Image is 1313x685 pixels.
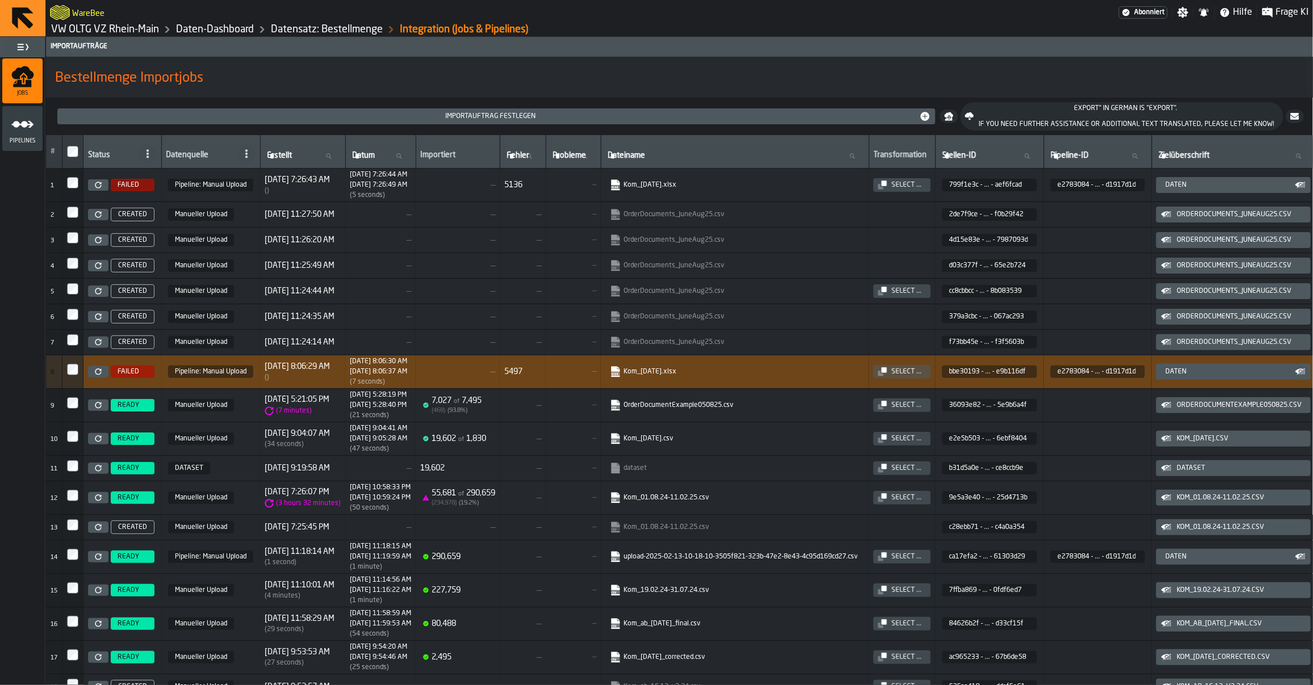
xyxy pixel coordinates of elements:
[118,494,139,502] span: READY
[942,208,1037,221] span: 2de7f9ce-0424-4de5-b436-4aa2f0b29f42
[887,435,926,443] div: Select ...
[51,148,55,156] span: #
[942,651,1037,663] span: ac965233-9028-4ae6-a00c-78e567b6de58
[1172,464,1306,472] div: dataset
[960,102,1283,131] button: button-Export" in German is "Export". If you need further assistance or additional text translate...
[118,553,139,561] span: READY
[942,399,1037,411] span: 36093e82-bb6e-4a71-ad8a-3b4d5e9b6a4f
[1119,6,1168,19] div: Menü-Abonnement
[67,283,78,295] input: InputCheckbox-label-react-aria1698275491-:r75:
[887,287,926,295] div: Select ...
[504,287,541,296] span: —
[942,584,1037,596] span: 7ffba869-b1a3-472c-b5da-b9590fdf6ed7
[350,181,407,189] div: Completed at 1754890009665
[118,262,147,270] span: CREATED
[1156,397,1311,413] button: button-OrderDocumentExample050825.csv
[67,616,78,627] input: InputCheckbox-label-react-aria1698275491-:r7g:
[873,550,931,564] button: button-Select ...
[271,23,383,36] a: link-to-/wh/i/44979e6c-6f66-405e-9874-c1e29f02a54a/data/orders/
[974,104,1279,128] div: Export" in German is "Export". If you need further assistance or additional text translated, plea...
[942,310,1037,323] span: 379a3cbc-312c-4d3b-89c4-2d37067ac293
[2,39,43,55] label: button-toggle-Vollständiges Menü umschalten
[887,181,926,189] div: Select ...
[608,549,862,565] span: upload-2025-02-13-10-18-10-3505f821-323b-47e2-8e43-4c95d169cd27.csv
[550,211,596,218] span: —
[550,236,596,244] span: —
[550,262,596,270] span: —
[873,583,931,597] button: button-Select ...
[420,236,495,245] span: —
[265,175,330,184] span: [DATE] 7:26:43 AM
[67,232,78,243] label: InputCheckbox-label-react-aria1698275491-:r73:
[610,366,858,377] a: link-to-https://import.app.warebee.com/bbe30193-3647-4599-b36e-ada4e9b116df/input/input.csv?X-Amz...
[1156,258,1311,274] button: button-OrderDocuments_JuneAug25.csv
[1276,6,1308,19] span: Frage KI
[118,523,147,531] span: CREATED
[608,460,862,476] span: dataset
[118,435,139,443] span: READY
[873,398,931,412] button: button-Select ...
[1134,9,1165,16] span: Abonniert
[1286,110,1304,123] button: button-
[108,550,157,563] a: READY
[550,287,596,295] span: —
[67,309,78,320] input: InputCheckbox-label-react-aria1698275491-:r76:
[942,521,1037,533] span: c28ebb71-95d2-47f2-a9d1-fc26c4a0a354
[350,338,411,347] span: —
[504,210,541,219] span: —
[2,106,43,152] li: menu Pipelines
[553,151,587,160] span: label
[1172,523,1306,531] div: Kom_01.08.24-11.02.25.csv
[168,491,234,504] span: Manueller Upload
[51,23,159,36] a: link-to-/wh/i/44979e6c-6f66-405e-9874-c1e29f02a54a
[504,236,541,245] span: —
[610,285,858,297] a: link-to-null
[1161,553,1295,561] div: Daten
[51,212,54,218] span: 2
[550,181,596,189] span: —
[67,519,78,531] label: InputCheckbox-label-react-aria1698275491-:r7d:
[67,649,78,661] input: InputCheckbox-label-react-aria1698275491-:r7h:
[1156,460,1311,476] button: button-dataset
[873,617,931,631] button: button-Select ...
[1156,649,1311,665] button: button-Kom_06.02.25_corrected.csv
[608,258,862,274] span: OrderDocuments_JuneAug25.csv
[67,490,78,501] label: InputCheckbox-label-react-aria1698275491-:r7c:
[67,460,78,472] input: InputCheckbox-label-react-aria1698275491-:r7b:
[1161,368,1295,376] div: Daten
[1159,151,1210,160] span: label
[1156,177,1311,193] button: button-Daten
[51,183,54,189] span: 1
[610,209,858,220] a: link-to-null
[67,334,78,346] input: InputCheckbox-label-react-aria1698275491-:r77:
[1156,519,1311,535] button: button-Kom_01.08.24-11.02.25.csv
[942,336,1037,348] span: f73bb45e-5493-4a62-9c3d-ee1bf3f5603b
[420,312,495,321] span: —
[118,181,139,189] span: FAILED
[610,179,858,191] a: link-to-https://import.app.warebee.com/799f1e3c-5c2e-44d6-a328-1d04aef6fcad/input/input.csv?X-Amz...
[51,238,54,244] span: 3
[608,207,862,222] span: OrderDocuments_JuneAug25.csv
[610,433,858,444] a: link-to-https://import.app.warebee.com/e2e5b503-2acd-4791-8af6-de146ebf8404/input/input.csv?X-Amz...
[1172,653,1306,661] div: Kom_[DATE]_corrected.csv
[118,620,139,628] span: READY
[168,310,234,323] span: Manueller Upload
[67,146,78,157] input: InputCheckbox-label-react-aria1698275491-:r6m:
[67,177,78,188] input: InputCheckbox-label-react-aria1698275491-:r71:
[1051,550,1145,563] span: e2783084-804e-42b1-891b-a1f8d1917d1d
[67,582,78,594] label: InputCheckbox-label-react-aria1698275491-:r7f:
[873,432,931,446] button: button-Select ...
[1194,7,1214,18] label: button-toggle-Benachrichtigungen
[265,261,334,270] span: [DATE] 11:25:49 AM
[1156,490,1311,506] button: button-Kom_01.08.24-11.02.25.csv
[350,191,407,199] div: Importdauer (von Beginn bis Abschluss)
[1172,211,1306,218] div: OrderDocuments_JuneAug25.csv
[67,207,78,218] label: InputCheckbox-label-react-aria1698275491-:r72:
[67,397,78,409] label: InputCheckbox-label-react-aria1698275491-:r79:
[942,365,1037,378] span: bbe30193-3647-4599-b36e-ada4e9b116df
[420,261,495,270] span: —
[67,549,78,560] label: InputCheckbox-label-react-aria1698275491-:r7e:
[108,462,157,474] a: READY
[949,181,1028,189] span: 799f1e3c - ... - aef6fcad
